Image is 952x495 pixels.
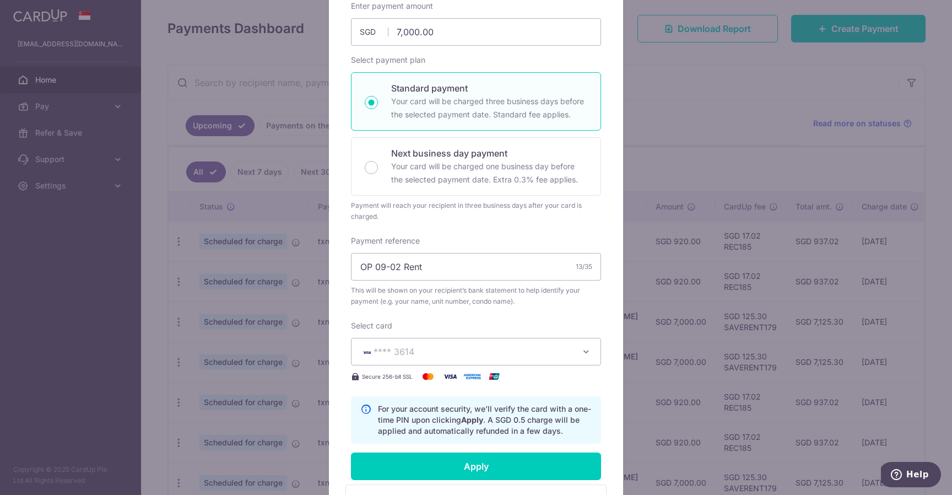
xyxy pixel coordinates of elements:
iframe: Opens a widget where you can find more information [881,462,941,489]
p: Your card will be charged one business day before the selected payment date. Extra 0.3% fee applies. [391,160,587,186]
img: Mastercard [417,370,439,383]
label: Enter payment amount [351,1,433,12]
p: Standard payment [391,82,587,95]
p: For your account security, we’ll verify the card with a one-time PIN upon clicking . A SGD 0.5 ch... [378,403,592,437]
img: American Express [461,370,483,383]
span: SGD [360,26,388,37]
p: Next business day payment [391,147,587,160]
label: Select payment plan [351,55,425,66]
span: This will be shown on your recipient’s bank statement to help identify your payment (e.g. your na... [351,285,601,307]
p: Your card will be charged three business days before the selected payment date. Standard fee appl... [391,95,587,121]
label: Payment reference [351,235,420,246]
span: Secure 256-bit SSL [362,372,413,381]
img: UnionPay [483,370,505,383]
img: VISA [360,348,374,356]
b: Apply [461,415,483,424]
div: Payment will reach your recipient in three business days after your card is charged. [351,200,601,222]
input: 0.00 [351,18,601,46]
div: 13/35 [576,261,592,272]
input: Apply [351,453,601,480]
label: Select card [351,320,392,331]
img: Visa [439,370,461,383]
